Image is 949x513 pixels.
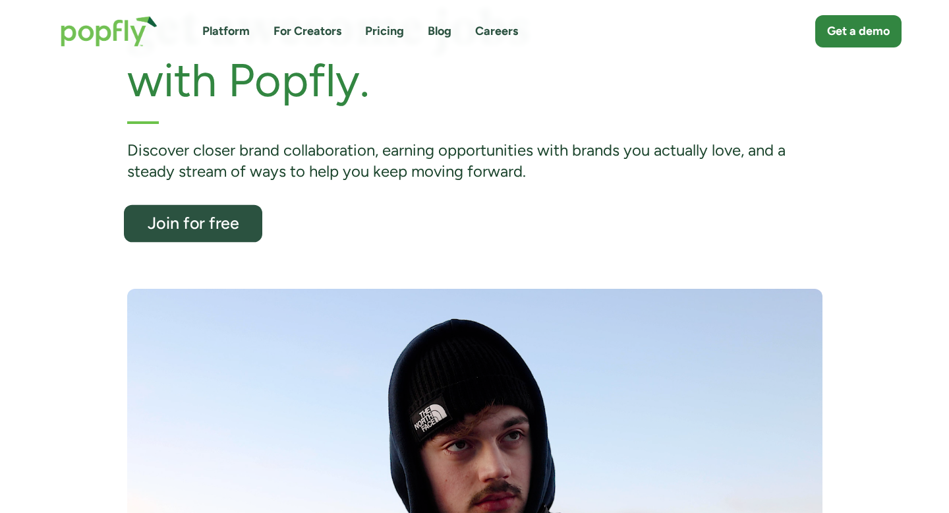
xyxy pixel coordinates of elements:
a: Join for free [124,205,262,243]
a: Platform [202,23,250,40]
h2: with Popfly. [127,55,822,106]
div: Get a demo [827,23,890,40]
a: Get a demo [815,15,902,47]
a: Blog [428,23,451,40]
a: Pricing [365,23,404,40]
a: Careers [475,23,518,40]
div: Join for free [136,215,249,232]
a: home [47,3,171,60]
a: For Creators [273,23,341,40]
div: Discover closer brand collaboration, earning opportunities with brands you actually love, and a s... [127,140,822,183]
